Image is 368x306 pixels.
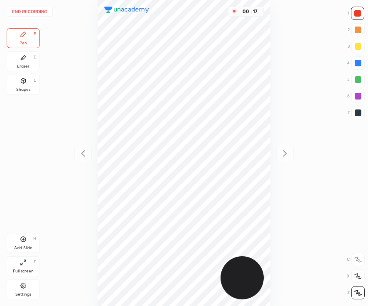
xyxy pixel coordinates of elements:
[17,64,29,68] div: Eraser
[34,55,36,59] div: E
[13,269,34,273] div: Full screen
[347,56,365,70] div: 4
[348,40,365,53] div: 3
[104,7,149,13] img: logo.38c385cc.svg
[347,270,365,283] div: X
[347,286,365,299] div: Z
[34,260,36,264] div: F
[34,32,36,36] div: P
[7,7,53,17] button: End recording
[347,90,365,103] div: 6
[14,246,32,250] div: Add Slide
[347,253,365,266] div: C
[348,106,365,119] div: 7
[34,78,36,83] div: L
[16,87,30,92] div: Shapes
[348,23,365,36] div: 2
[348,7,364,20] div: 1
[20,41,27,45] div: Pen
[240,9,260,15] div: 00 : 17
[33,237,36,241] div: H
[347,73,365,86] div: 5
[15,292,31,296] div: Settings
